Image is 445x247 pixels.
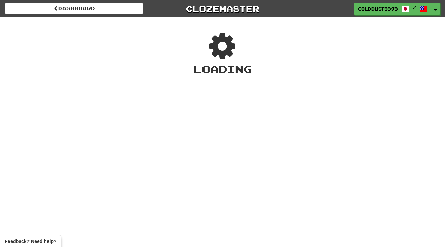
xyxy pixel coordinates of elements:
a: Clozemaster [153,3,291,15]
a: Dashboard [5,3,143,14]
a: ColdDust5595 / [354,3,431,15]
span: ColdDust5595 [358,6,398,12]
span: / [413,5,416,10]
span: Open feedback widget [5,238,56,245]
